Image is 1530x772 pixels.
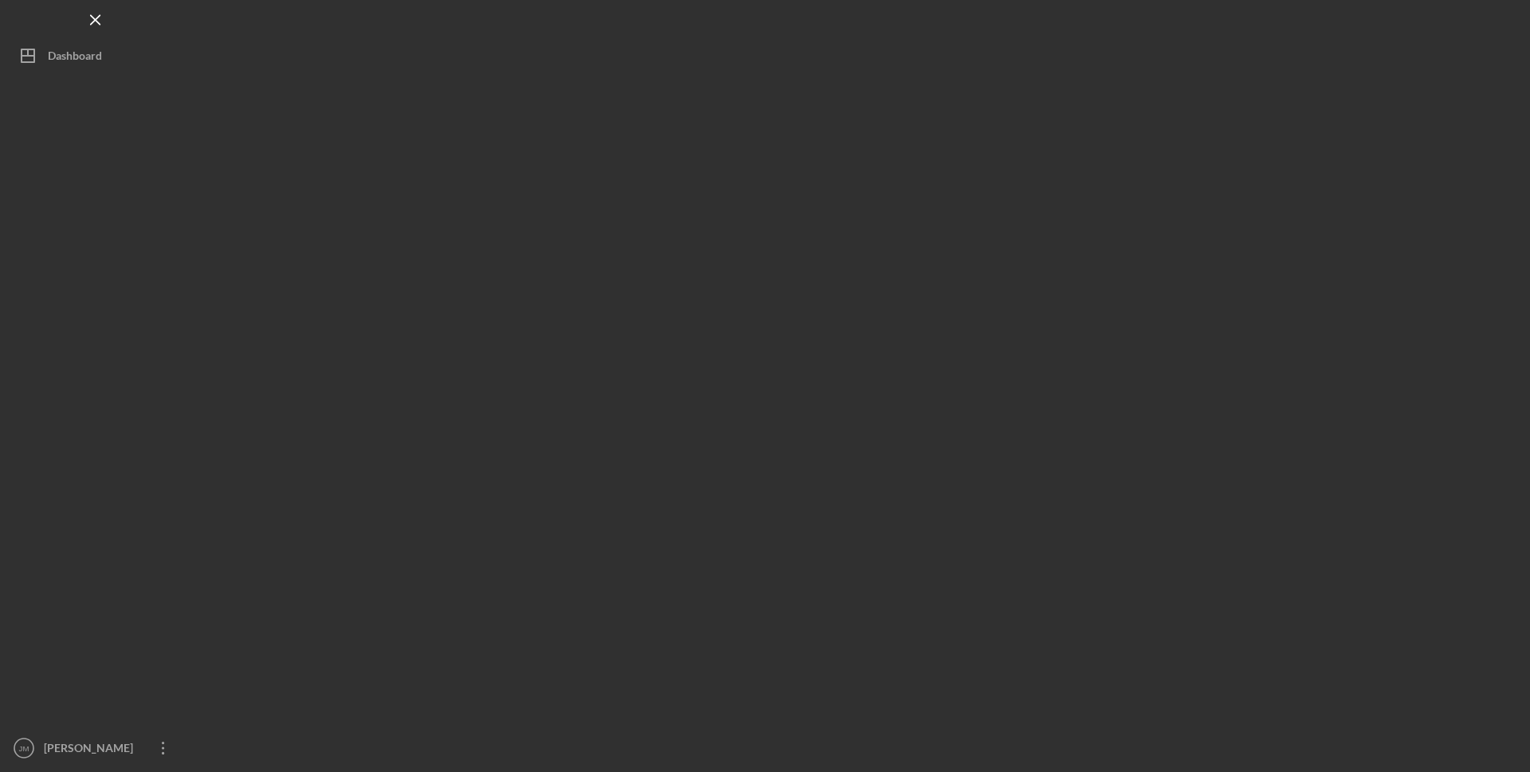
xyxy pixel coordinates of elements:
[19,744,29,753] text: JM
[8,732,183,764] button: JM[PERSON_NAME]
[8,40,183,72] button: Dashboard
[48,40,102,76] div: Dashboard
[40,732,143,768] div: [PERSON_NAME]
